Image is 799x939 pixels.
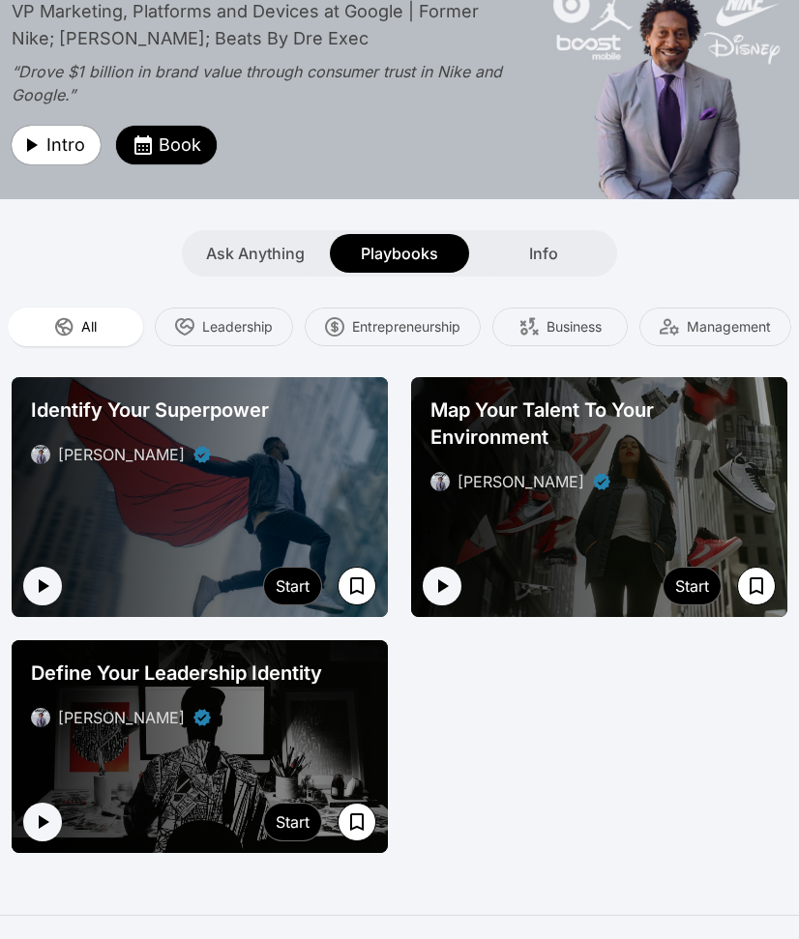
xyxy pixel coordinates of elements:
div: [PERSON_NAME] [58,443,185,466]
div: Verified partner - Daryl Butler [192,708,212,727]
span: Define Your Leadership Identity [31,660,322,687]
button: Management [639,308,791,346]
img: Business [519,317,539,337]
span: Playbooks [361,242,438,265]
span: All [81,317,97,337]
div: Verified partner - Daryl Butler [192,445,212,464]
button: All [8,308,143,346]
button: Start [263,567,322,605]
div: Start [675,574,709,598]
span: Leadership [202,317,273,337]
div: “Drove $1 billion in brand value through consumer trust in Nike and Google.” [12,60,507,106]
div: Start [276,574,310,598]
span: Management [687,317,771,337]
button: Play intro [23,567,62,605]
button: Play intro [423,567,461,605]
img: All [54,317,74,337]
span: Intro [46,132,85,159]
div: [PERSON_NAME] [58,706,185,729]
img: Management [660,317,679,337]
img: avatar of Daryl Butler [430,472,450,491]
button: Play intro [23,803,62,841]
button: Save [338,803,376,841]
span: Entrepreneurship [352,317,460,337]
span: Info [529,242,558,265]
button: Intro [12,126,101,164]
img: Leadership [175,317,194,337]
button: Save [737,567,776,605]
button: Ask Anything [186,234,325,273]
span: Book [159,132,201,159]
span: Identify Your Superpower [31,396,269,424]
div: Verified partner - Daryl Butler [592,472,611,491]
span: Ask Anything [206,242,305,265]
img: avatar of Daryl Butler [31,445,50,464]
button: Book [116,126,217,164]
button: Entrepreneurship [305,308,481,346]
span: Map Your Talent To Your Environment [430,396,768,451]
button: Leadership [155,308,293,346]
img: Entrepreneurship [325,317,344,337]
button: Start [663,567,722,605]
button: Save [338,567,376,605]
span: Business [547,317,602,337]
div: Start [276,810,310,834]
img: avatar of Daryl Butler [31,708,50,727]
button: Business [492,308,628,346]
div: [PERSON_NAME] [458,470,584,493]
button: Playbooks [330,234,469,273]
button: Start [263,803,322,841]
button: Info [474,234,613,273]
